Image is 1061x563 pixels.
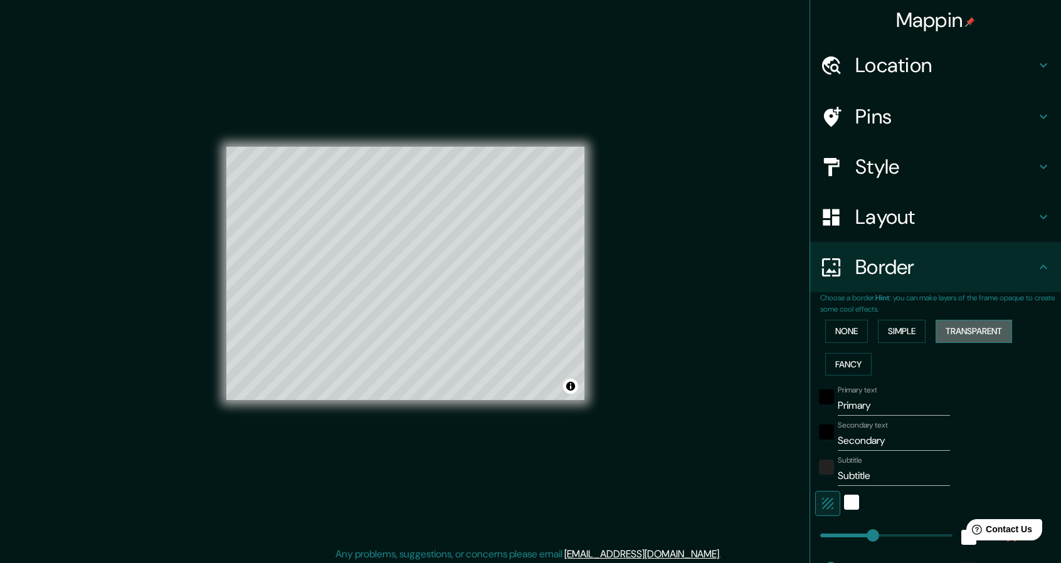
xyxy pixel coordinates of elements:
[875,293,890,303] b: Hint
[838,455,862,466] label: Subtitle
[838,385,877,396] label: Primary text
[878,320,926,343] button: Simple
[810,92,1061,142] div: Pins
[819,389,834,404] button: black
[825,353,872,376] button: Fancy
[819,424,834,439] button: black
[949,514,1047,549] iframe: Help widget launcher
[936,320,1012,343] button: Transparent
[563,379,578,394] button: Toggle attribution
[810,192,1061,242] div: Layout
[810,242,1061,292] div: Border
[855,154,1036,179] h4: Style
[855,104,1036,129] h4: Pins
[965,17,975,27] img: pin-icon.png
[855,204,1036,229] h4: Layout
[844,495,859,510] button: white
[855,255,1036,280] h4: Border
[820,292,1061,315] p: Choose a border. : you can make layers of the frame opaque to create some cool effects.
[896,8,976,33] h4: Mappin
[810,142,1061,192] div: Style
[721,547,723,562] div: .
[810,40,1061,90] div: Location
[838,420,888,431] label: Secondary text
[855,53,1036,78] h4: Location
[723,547,726,562] div: .
[335,547,721,562] p: Any problems, suggestions, or concerns please email .
[825,320,868,343] button: None
[819,460,834,475] button: color-222222
[564,547,719,560] a: [EMAIL_ADDRESS][DOMAIN_NAME]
